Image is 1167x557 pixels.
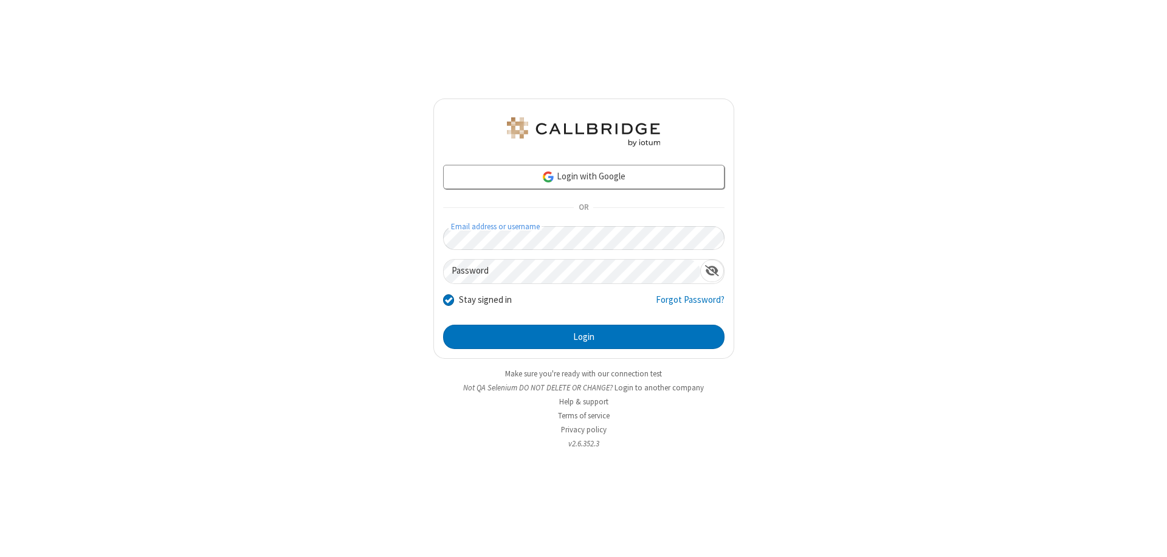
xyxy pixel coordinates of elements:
img: google-icon.png [542,170,555,184]
input: Email address or username [443,226,725,250]
a: Help & support [559,396,608,407]
a: Terms of service [558,410,610,421]
li: Not QA Selenium DO NOT DELETE OR CHANGE? [433,382,734,393]
img: QA Selenium DO NOT DELETE OR CHANGE [504,117,663,147]
a: Forgot Password? [656,293,725,316]
label: Stay signed in [459,293,512,307]
a: Login with Google [443,165,725,189]
div: Show password [700,260,724,282]
a: Privacy policy [561,424,607,435]
input: Password [444,260,700,283]
li: v2.6.352.3 [433,438,734,449]
button: Login to another company [614,382,704,393]
span: OR [574,199,593,216]
button: Login [443,325,725,349]
a: Make sure you're ready with our connection test [505,368,662,379]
